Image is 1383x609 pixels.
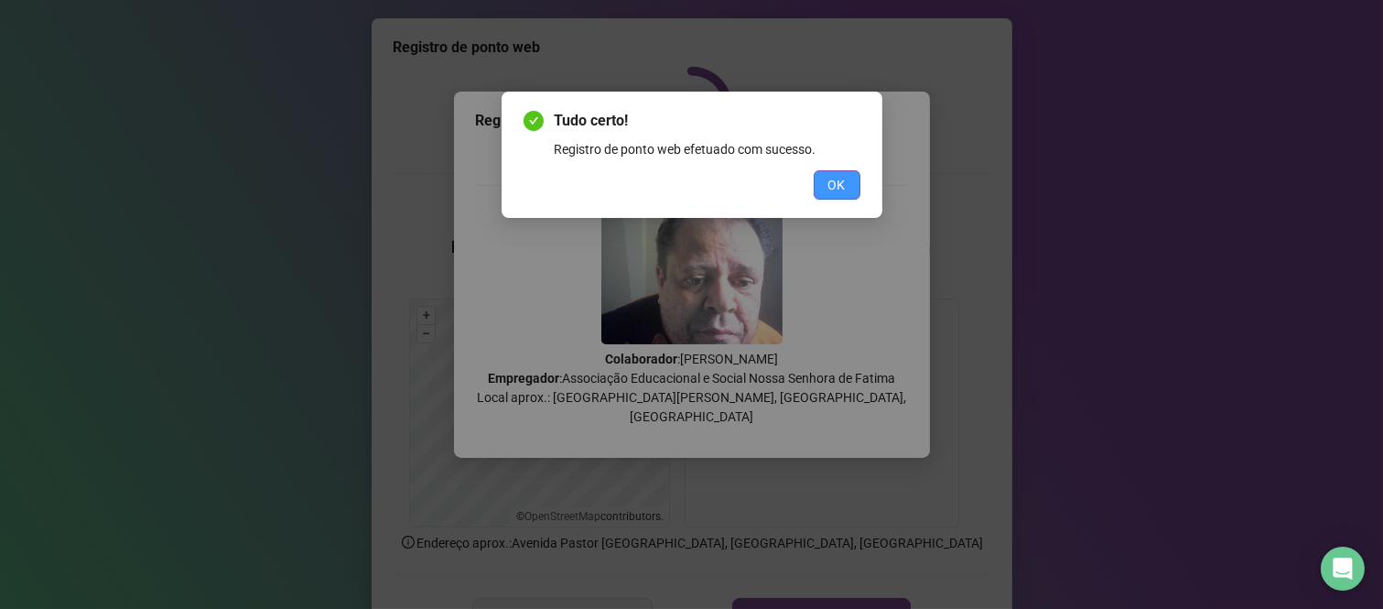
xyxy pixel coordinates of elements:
[828,175,846,195] span: OK
[524,111,544,131] span: check-circle
[1321,547,1365,591] div: Open Intercom Messenger
[555,139,860,159] div: Registro de ponto web efetuado com sucesso.
[814,170,860,200] button: OK
[555,110,860,132] span: Tudo certo!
